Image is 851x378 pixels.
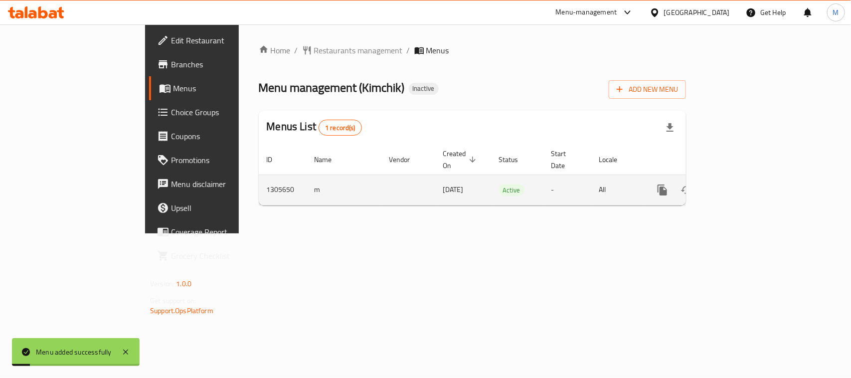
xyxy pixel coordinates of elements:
[150,304,213,317] a: Support.OpsPlatform
[315,154,345,166] span: Name
[609,80,686,99] button: Add New Menu
[543,175,591,205] td: -
[499,185,524,196] span: Active
[149,244,287,268] a: Grocery Checklist
[149,220,287,244] a: Coverage Report
[658,116,682,140] div: Export file
[149,76,287,100] a: Menus
[171,178,279,190] span: Menu disclaimer
[150,277,174,290] span: Version:
[675,178,698,202] button: Change Status
[307,175,381,205] td: m
[149,28,287,52] a: Edit Restaurant
[171,34,279,46] span: Edit Restaurant
[171,154,279,166] span: Promotions
[319,123,361,133] span: 1 record(s)
[267,119,362,136] h2: Menus List
[599,154,631,166] span: Locale
[36,347,112,358] div: Menu added successfully
[302,44,403,56] a: Restaurants management
[149,172,287,196] a: Menu disclaimer
[171,226,279,238] span: Coverage Report
[149,196,287,220] a: Upsell
[664,7,730,18] div: [GEOGRAPHIC_DATA]
[643,145,754,175] th: Actions
[171,250,279,262] span: Grocery Checklist
[617,83,678,96] span: Add New Menu
[259,76,405,99] span: Menu management ( Kimchik )
[259,145,754,205] table: enhanced table
[295,44,298,56] li: /
[259,44,686,56] nav: breadcrumb
[499,154,531,166] span: Status
[389,154,423,166] span: Vendor
[149,100,287,124] a: Choice Groups
[176,277,191,290] span: 1.0.0
[173,82,279,94] span: Menus
[409,84,439,93] span: Inactive
[426,44,449,56] span: Menus
[443,148,479,172] span: Created On
[319,120,362,136] div: Total records count
[149,124,287,148] a: Coupons
[407,44,410,56] li: /
[171,106,279,118] span: Choice Groups
[409,83,439,95] div: Inactive
[150,294,196,307] span: Get support on:
[833,7,839,18] span: M
[171,58,279,70] span: Branches
[443,183,464,196] span: [DATE]
[314,44,403,56] span: Restaurants management
[171,202,279,214] span: Upsell
[149,52,287,76] a: Branches
[267,154,286,166] span: ID
[171,130,279,142] span: Coupons
[556,6,617,18] div: Menu-management
[551,148,579,172] span: Start Date
[149,148,287,172] a: Promotions
[651,178,675,202] button: more
[591,175,643,205] td: All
